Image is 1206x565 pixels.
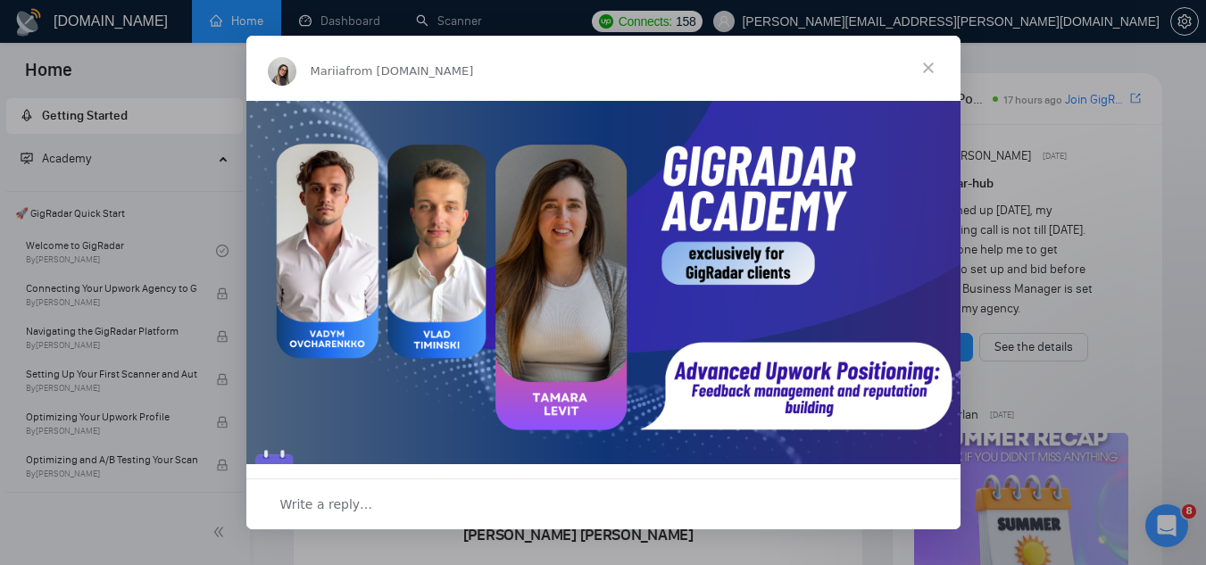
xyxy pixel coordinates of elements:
[896,36,961,100] span: Close
[311,64,346,78] span: Mariia
[345,64,473,78] span: from [DOMAIN_NAME]
[280,493,373,516] span: Write a reply…
[246,478,961,529] div: Open conversation and reply
[268,57,296,86] img: Profile image for Mariia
